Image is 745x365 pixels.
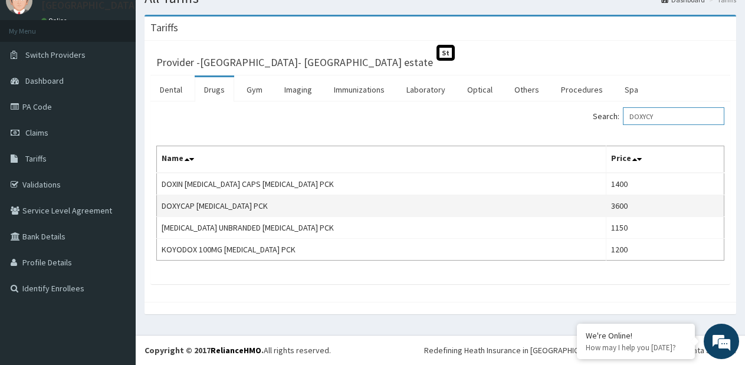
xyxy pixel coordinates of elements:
[424,344,736,356] div: Redefining Heath Insurance in [GEOGRAPHIC_DATA] using Telemedicine and Data Science!
[150,77,192,102] a: Dental
[606,146,724,173] th: Price
[437,45,455,61] span: St
[157,173,606,195] td: DOXIN [MEDICAL_DATA] CAPS [MEDICAL_DATA] PCK
[211,345,261,356] a: RelianceHMO
[275,77,321,102] a: Imaging
[25,127,48,138] span: Claims
[157,195,606,217] td: DOXYCAP [MEDICAL_DATA] PCK
[25,50,86,60] span: Switch Providers
[458,77,502,102] a: Optical
[606,239,724,261] td: 1200
[195,77,234,102] a: Drugs
[156,57,433,68] h3: Provider - [GEOGRAPHIC_DATA]- [GEOGRAPHIC_DATA] estate
[586,330,686,341] div: We're Online!
[606,173,724,195] td: 1400
[606,195,724,217] td: 3600
[505,77,549,102] a: Others
[552,77,612,102] a: Procedures
[324,77,394,102] a: Immunizations
[61,66,198,81] div: Chat with us now
[22,59,48,88] img: d_794563401_company_1708531726252_794563401
[25,75,64,86] span: Dashboard
[623,107,724,125] input: Search:
[145,345,264,356] strong: Copyright © 2017 .
[150,22,178,33] h3: Tariffs
[615,77,648,102] a: Spa
[6,241,225,282] textarea: Type your message and hit 'Enter'
[41,17,70,25] a: Online
[157,146,606,173] th: Name
[586,343,686,353] p: How may I help you today?
[193,6,222,34] div: Minimize live chat window
[593,107,724,125] label: Search:
[68,108,163,227] span: We're online!
[157,217,606,239] td: [MEDICAL_DATA] UNBRANDED [MEDICAL_DATA] PCK
[606,217,724,239] td: 1150
[25,153,47,164] span: Tariffs
[397,77,455,102] a: Laboratory
[157,239,606,261] td: KOYODOX 100MG [MEDICAL_DATA] PCK
[237,77,272,102] a: Gym
[136,335,745,365] footer: All rights reserved.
